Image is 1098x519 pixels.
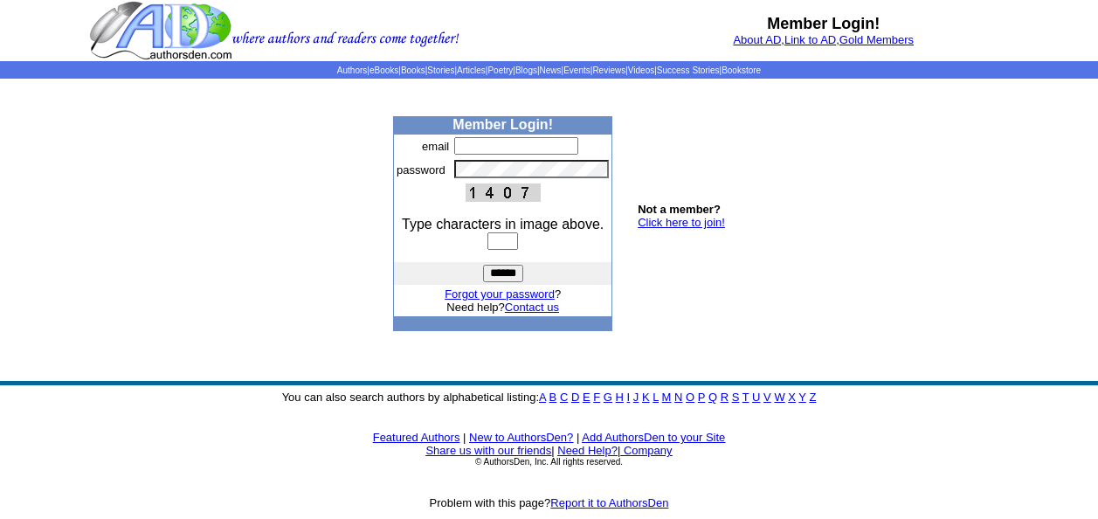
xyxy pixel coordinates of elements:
a: W [774,391,784,404]
a: Reviews [592,66,625,75]
a: S [732,391,740,404]
font: Type characters in image above. [402,217,604,232]
a: Report it to AuthorsDen [550,496,668,509]
font: ? [445,287,561,301]
font: , , [733,33,914,46]
b: Not a member? [638,203,721,216]
font: | [463,431,466,444]
a: G [604,391,612,404]
a: O [686,391,694,404]
font: Need help? [446,301,559,314]
a: Z [809,391,816,404]
a: Events [563,66,590,75]
img: This Is CAPTCHA Image [466,183,541,202]
a: Poetry [487,66,513,75]
a: About AD [733,33,781,46]
a: Add AuthorsDen to your Site [582,431,725,444]
a: J [633,391,639,404]
a: N [674,391,682,404]
a: Share us with our friends [425,444,551,457]
a: Videos [628,66,654,75]
font: password [397,163,445,176]
a: Blogs [515,66,537,75]
a: Featured Authors [373,431,460,444]
a: B [549,391,557,404]
a: T [742,391,749,404]
a: Contact us [505,301,559,314]
a: I [627,391,631,404]
a: Gold Members [839,33,914,46]
a: Y [798,391,805,404]
font: You can also search authors by alphabetical listing: [282,391,817,404]
a: A [539,391,546,404]
b: Member Login! [767,15,880,32]
b: Member Login! [452,117,553,132]
a: C [560,391,568,404]
a: R [721,391,729,404]
font: Problem with this page? [430,496,669,509]
a: eBooks [369,66,398,75]
a: U [752,391,760,404]
a: X [788,391,796,404]
font: | [551,444,554,457]
a: K [642,391,650,404]
a: Stories [427,66,454,75]
a: Bookstore [722,66,761,75]
span: | | | | | | | | | | | | [337,66,761,75]
a: Q [708,391,717,404]
font: | [577,431,579,444]
a: News [540,66,562,75]
a: V [763,391,771,404]
a: E [583,391,590,404]
a: Success Stories [657,66,720,75]
a: P [698,391,705,404]
a: New to AuthorsDen? [469,431,573,444]
a: Forgot your password [445,287,555,301]
a: M [662,391,672,404]
a: Need Help? [557,444,618,457]
a: L [653,391,659,404]
font: © AuthorsDen, Inc. All rights reserved. [475,457,623,467]
a: D [571,391,579,404]
a: Articles [457,66,486,75]
font: email [422,140,449,153]
a: F [593,391,600,404]
a: Link to AD [784,33,836,46]
a: Authors [337,66,367,75]
a: H [616,391,624,404]
a: Click here to join! [638,216,725,229]
a: Company [624,444,673,457]
font: | [618,444,673,457]
a: Books [401,66,425,75]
